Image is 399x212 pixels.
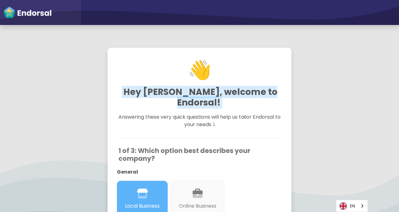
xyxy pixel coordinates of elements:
span: 1 of 3: Which option best describes your company? [118,146,250,163]
p: Online Business [179,202,216,210]
div: Language [336,200,368,212]
p: General [117,168,273,176]
span: Hey [PERSON_NAME], welcome to Endorsal! [122,86,277,109]
h1: 👋 [118,39,281,101]
a: EN [336,200,368,212]
p: Local Business [125,202,160,210]
span: Answering these very quick questions will help us tailor Endorsal to your needs ⤵︎ [118,113,281,128]
img: endorsal-logo-white@2x.png [3,6,52,19]
aside: Language selected: English [336,200,368,212]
